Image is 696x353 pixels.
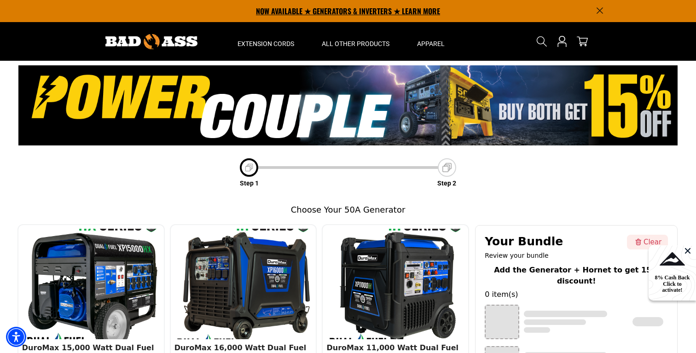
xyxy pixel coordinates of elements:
span: Apparel [417,40,445,48]
div: 8% Cash Back Click to activate! [653,275,692,294]
div: Choose Your 50A Generator [291,203,406,216]
summary: Apparel [403,22,458,61]
a: cart [575,36,590,47]
div: Review your bundle [485,251,623,260]
div: Accessibility Menu [6,327,26,347]
summary: Search [534,34,549,49]
img: Bad Ass Extension Cords [105,34,197,49]
span: All Other Products [322,40,389,48]
div: Your Bundle [485,235,623,249]
p: Step 2 [437,179,456,188]
p: Step 1 [240,179,259,188]
span: Extension Cords [238,40,294,48]
img: Side Banner Logo [660,252,685,266]
a: Open this option [555,22,569,61]
summary: All Other Products [308,22,403,61]
div: Clear [644,237,661,248]
div: Add the Generator + Hornet to get 15% discount! [485,265,668,287]
img: Promotional banner featuring "Power Couple" text, showcasing a generator and a power tool, with a... [18,65,678,145]
div: 0 item(s) [485,289,668,300]
summary: Extension Cords [224,22,308,61]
